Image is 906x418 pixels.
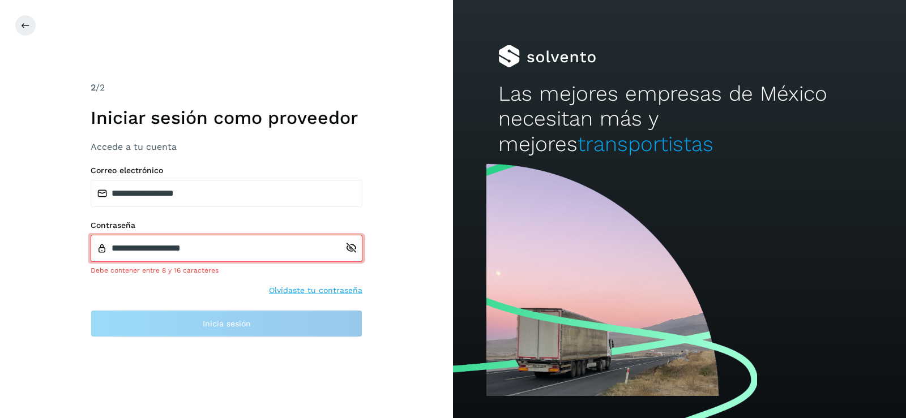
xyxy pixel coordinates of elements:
[578,132,713,156] span: transportistas
[91,82,96,93] span: 2
[91,107,362,128] h1: Iniciar sesión como proveedor
[91,265,362,275] div: Debe contener entre 8 y 16 caracteres
[269,285,362,296] a: Olvidaste tu contraseña
[91,310,362,337] button: Inicia sesión
[203,320,251,327] span: Inicia sesión
[91,166,362,175] label: Correo electrónico
[498,81,861,157] h2: Las mejores empresas de México necesitan más y mejores
[91,81,362,94] div: /2
[91,221,362,230] label: Contraseña
[91,141,362,152] h3: Accede a tu cuenta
